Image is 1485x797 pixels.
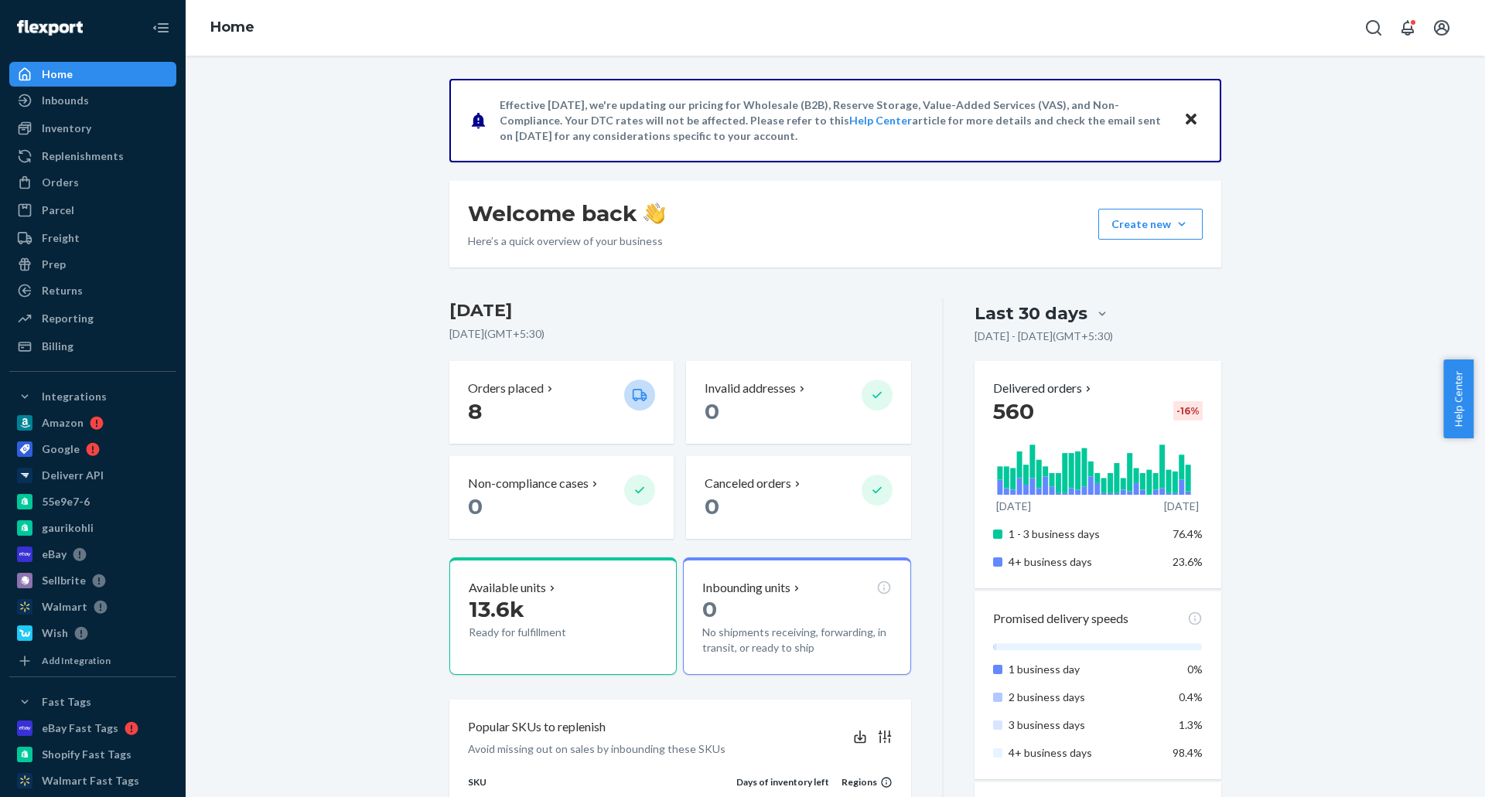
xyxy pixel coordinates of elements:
a: Parcel [9,198,176,223]
span: 0 [705,398,719,424]
span: 76.4% [1173,527,1203,540]
p: Promised delivery speeds [993,610,1128,628]
p: Available units [469,579,546,597]
button: Close [1181,109,1201,131]
p: 4+ business days [1009,554,1161,570]
p: Inbounding units [702,579,790,597]
div: eBay [42,547,67,562]
button: Canceled orders 0 [686,456,910,539]
button: Open Search Box [1358,12,1389,43]
button: Help Center [1443,359,1473,438]
div: Walmart [42,599,87,615]
a: Billing [9,334,176,359]
div: Regions [829,775,893,788]
p: [DATE] [1164,499,1199,514]
a: 55e9e7-6 [9,489,176,514]
a: Orders [9,170,176,195]
a: Walmart Fast Tags [9,768,176,793]
ol: breadcrumbs [198,5,267,50]
a: Inbounds [9,88,176,113]
button: Non-compliance cases 0 [449,456,674,539]
p: 1 - 3 business days [1009,526,1161,542]
div: Reporting [42,311,94,326]
a: Home [210,19,254,36]
p: Here’s a quick overview of your business [468,233,665,249]
span: 0 [705,493,719,519]
a: Walmart [9,594,176,619]
p: Invalid addresses [705,380,796,397]
p: [DATE] - [DATE] ( GMT+5:30 ) [975,329,1113,344]
p: Ready for fulfillment [469,625,612,640]
a: Inventory [9,116,176,141]
span: 560 [993,398,1034,424]
a: Deliverr API [9,463,176,488]
a: eBay Fast Tags [9,716,176,741]
div: Last 30 days [975,301,1087,325]
div: Fast Tags [42,694,91,710]
p: 4+ business days [1009,745,1161,761]
div: Sellbrite [42,573,86,588]
p: [DATE] [996,499,1031,514]
a: Reporting [9,306,176,331]
div: Inventory [42,121,91,136]
div: Integrations [42,389,107,404]
div: Google [42,441,80,457]
div: -16 % [1173,401,1203,421]
div: gaurikohli [42,520,94,536]
div: Wish [42,625,68,641]
div: Amazon [42,415,84,431]
p: [DATE] ( GMT+5:30 ) [449,326,911,342]
div: Shopify Fast Tags [42,747,131,762]
a: Freight [9,226,176,250]
a: Amazon [9,410,176,435]
div: Billing [42,339,73,354]
button: Inbounding units0No shipments receiving, forwarding, in transit, or ready to ship [683,557,910,675]
a: Add Integration [9,652,176,670]
div: Replenishments [42,148,124,164]
button: Available units13.6kReady for fulfillment [449,557,677,675]
a: Help Center [849,114,912,127]
div: Prep [42,257,66,272]
a: Home [9,62,176,87]
span: 23.6% [1173,555,1203,568]
h1: Welcome back [468,199,665,227]
button: Delivered orders [993,380,1094,397]
div: Returns [42,283,83,298]
img: hand-wave emoji [643,203,665,224]
div: eBay Fast Tags [42,720,118,736]
p: Popular SKUs to replenish [468,718,606,736]
span: 0% [1187,662,1203,676]
a: gaurikohli [9,516,176,540]
div: 55e9e7-6 [42,494,90,509]
a: eBay [9,542,176,567]
span: 13.6k [469,596,524,622]
p: Avoid missing out on sales by inbounding these SKUs [468,741,725,757]
p: No shipments receiving, forwarding, in transit, or ready to ship [702,625,891,656]
button: Close Navigation [145,12,176,43]
p: Canceled orders [705,475,791,492]
button: Invalid addresses 0 [686,361,910,444]
button: Fast Tags [9,690,176,714]
span: 0 [468,493,483,519]
div: Deliverr API [42,468,104,483]
p: Effective [DATE], we're updating our pricing for Wholesale (B2B), Reserve Storage, Value-Added Se... [500,97,1169,144]
button: Create new [1098,209,1203,240]
div: Add Integration [42,654,111,667]
a: Prep [9,252,176,277]
a: Shopify Fast Tags [9,742,176,767]
button: Integrations [9,384,176,409]
h3: [DATE] [449,298,911,323]
span: 1.3% [1179,718,1203,731]
p: Non-compliance cases [468,475,589,492]
img: Flexport logo [17,20,83,36]
p: Orders placed [468,380,544,397]
button: Orders placed 8 [449,361,674,444]
span: 0 [702,596,717,622]
a: Returns [9,278,176,303]
p: 1 business day [1009,662,1161,677]
div: Freight [42,230,80,246]
span: 8 [468,398,482,424]
div: Walmart Fast Tags [42,773,139,788]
